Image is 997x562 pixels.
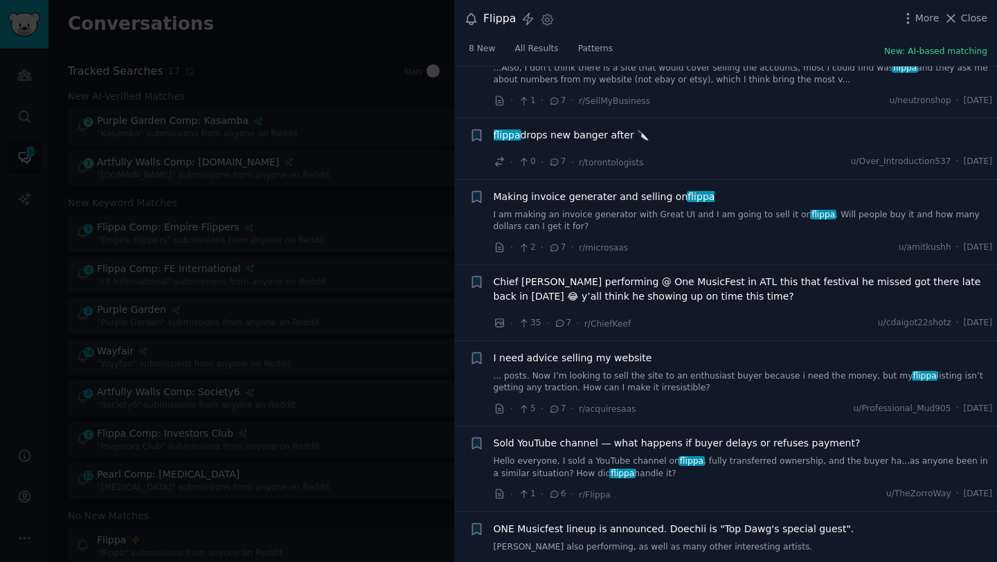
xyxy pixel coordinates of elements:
[494,541,993,554] a: [PERSON_NAME] also performing, as well as many other interesting artists.
[889,95,951,107] span: u/neutronshop
[956,95,959,107] span: ·
[964,317,992,329] span: [DATE]
[510,316,513,331] span: ·
[578,43,613,55] span: Patterns
[494,128,649,143] a: flippadrops new banger after 🔪
[518,317,541,329] span: 35
[494,62,993,87] a: ...Also, I don't think there is a site that would cover selling the accounts, most I could find w...
[571,155,574,170] span: ·
[810,210,836,219] span: flippa
[964,488,992,500] span: [DATE]
[541,155,544,170] span: ·
[851,156,951,168] span: u/Over_Introduction537
[571,401,574,416] span: ·
[548,156,566,168] span: 7
[956,242,959,254] span: ·
[483,10,516,28] div: Flippa
[548,242,566,254] span: 7
[494,209,993,233] a: I am making an invoice generator with Great UI and I am going to sell it onflippa. Will people bu...
[492,129,522,140] span: flippa
[494,522,854,536] a: ONE Musicfest lineup is announced. Doechii is "Top Dawg's special guest".
[510,93,513,108] span: ·
[494,128,649,143] span: drops new banger after 🔪
[961,11,987,26] span: Close
[912,371,938,381] span: flippa
[518,242,535,254] span: 2
[518,156,535,168] span: 0
[579,96,650,106] span: r/SellMyBusiness
[579,243,628,253] span: r/microsaas
[541,93,544,108] span: ·
[944,11,987,26] button: Close
[548,403,566,415] span: 7
[510,155,513,170] span: ·
[956,317,959,329] span: ·
[541,487,544,502] span: ·
[579,490,611,500] span: r/Flippa
[510,401,513,416] span: ·
[510,38,563,66] a: All Results
[541,240,544,255] span: ·
[510,240,513,255] span: ·
[554,317,571,329] span: 7
[510,487,513,502] span: ·
[494,351,652,365] a: I need advice selling my website
[546,316,549,331] span: ·
[915,11,940,26] span: More
[576,316,579,331] span: ·
[892,63,918,73] span: flippa
[687,191,717,202] span: flippa
[571,487,574,502] span: ·
[899,242,951,254] span: u/amitkushh
[579,158,643,167] span: r/torontologists
[514,43,558,55] span: All Results
[886,488,951,500] span: u/TheZorroWay
[584,319,631,329] span: r/ChiefKeef
[956,488,959,500] span: ·
[579,404,636,414] span: r/acquiresaas
[518,95,535,107] span: 1
[884,46,987,58] button: New: AI-based matching
[854,403,951,415] span: u/Professional_Mud905
[494,455,993,480] a: Hello everyone, I sold a YouTube channel onflippa, fully transferred ownership, and the buyer ha....
[548,488,566,500] span: 6
[494,275,993,304] a: Chief [PERSON_NAME] performing @ One MusicFest in ATL this that festival he missed got there late...
[609,469,636,478] span: flippa
[518,403,535,415] span: 5
[494,190,715,204] a: Making invoice generater and selling onflippa
[679,456,705,466] span: flippa
[518,488,535,500] span: 1
[964,156,992,168] span: [DATE]
[469,43,495,55] span: 8 New
[464,38,500,66] a: 8 New
[573,38,618,66] a: Patterns
[494,436,861,451] a: Sold YouTube channel — what happens if buyer delays or refuses payment?
[878,317,951,329] span: u/cdaigot22shotz
[964,403,992,415] span: [DATE]
[571,240,574,255] span: ·
[494,370,993,395] a: ... posts. Now I’m looking to sell the site to an enthusiast buyer because i need the money, but ...
[964,242,992,254] span: [DATE]
[956,403,959,415] span: ·
[964,95,992,107] span: [DATE]
[956,156,959,168] span: ·
[571,93,574,108] span: ·
[901,11,940,26] button: More
[548,95,566,107] span: 7
[494,190,715,204] span: Making invoice generater and selling on
[541,401,544,416] span: ·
